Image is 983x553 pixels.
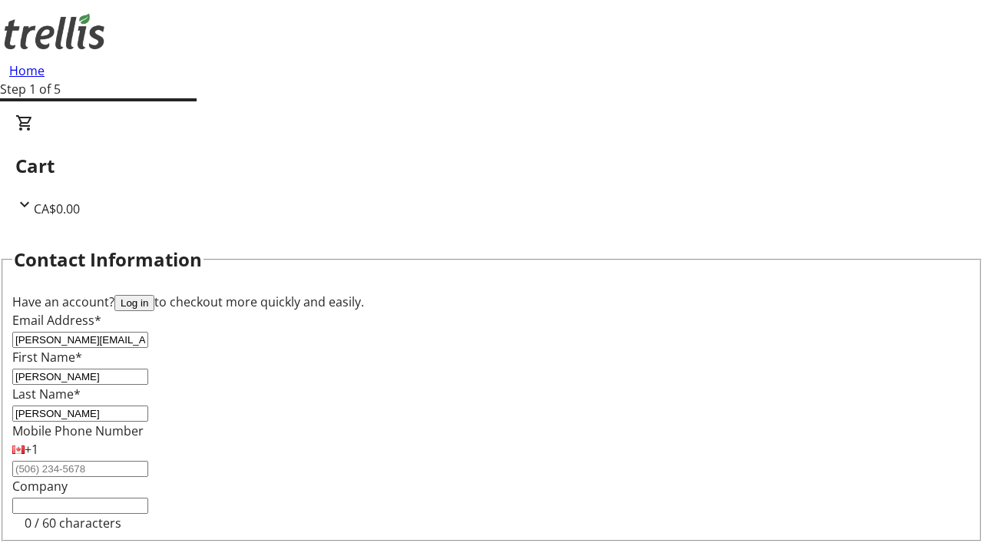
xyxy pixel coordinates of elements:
[12,422,144,439] label: Mobile Phone Number
[12,312,101,329] label: Email Address*
[25,515,121,531] tr-character-limit: 0 / 60 characters
[15,114,968,218] div: CartCA$0.00
[114,295,154,311] button: Log in
[34,200,80,217] span: CA$0.00
[12,461,148,477] input: (506) 234-5678
[12,386,81,402] label: Last Name*
[12,293,971,311] div: Have an account? to checkout more quickly and easily.
[12,478,68,495] label: Company
[14,246,202,273] h2: Contact Information
[15,152,968,180] h2: Cart
[12,349,82,366] label: First Name*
